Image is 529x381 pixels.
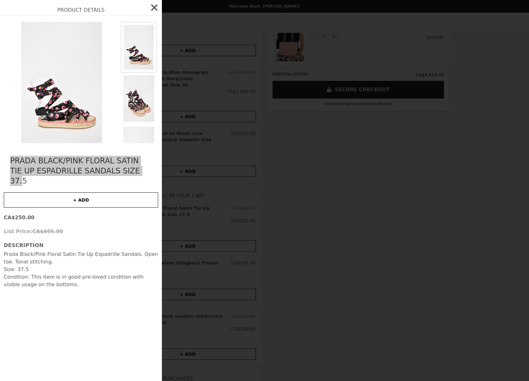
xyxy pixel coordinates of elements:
[121,22,157,73] img: Default Title
[4,228,158,235] p: List Price:
[4,251,158,266] p: Prada Black/Pink Floral Satin Tie Up Espadrille Sandals. Open toe. Tonal stitching.
[4,266,158,288] p: Size: 37.5 Condition: This item is in good pre-loved condition with visible usage on the bottoms.
[4,242,158,249] h3: Description
[121,124,157,176] img: Default Title
[121,73,157,124] img: Default Title
[4,214,158,221] p: CA$250.00
[4,192,158,208] button: + ADD
[4,22,120,143] img: Default Title
[10,156,152,186] h2: Prada Black/Pink Floral Satin Tie Up Espadrille Sandals Size 37.5
[32,228,63,234] span: CA$495.00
